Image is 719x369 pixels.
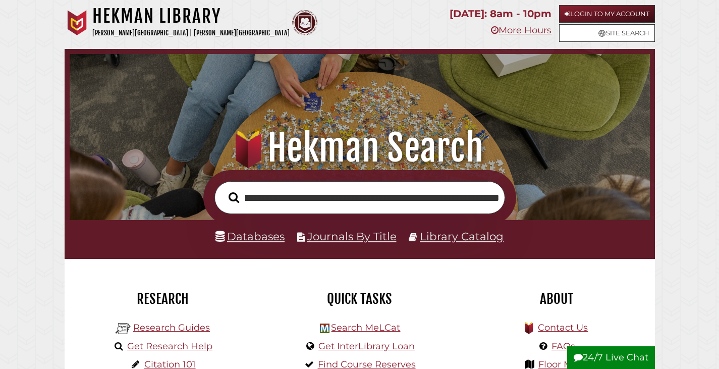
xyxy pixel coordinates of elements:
a: More Hours [491,25,551,36]
h2: Quick Tasks [269,290,451,307]
h1: Hekman Library [92,5,290,27]
img: Calvin Theological Seminary [292,10,317,35]
a: Journals By Title [307,230,397,243]
a: Search MeLCat [331,322,400,333]
img: Calvin University [65,10,90,35]
p: [PERSON_NAME][GEOGRAPHIC_DATA] | [PERSON_NAME][GEOGRAPHIC_DATA] [92,27,290,39]
a: Get InterLibrary Loan [318,341,415,352]
p: [DATE]: 8am - 10pm [450,5,551,23]
a: Site Search [559,24,655,42]
a: Library Catalog [420,230,504,243]
i: Search [229,192,239,203]
h2: About [466,290,647,307]
h2: Research [72,290,254,307]
a: FAQs [551,341,575,352]
a: Databases [215,230,285,243]
h1: Hekman Search [80,126,639,170]
a: Research Guides [133,322,210,333]
a: Login to My Account [559,5,655,23]
img: Hekman Library Logo [320,324,329,333]
button: Search [224,189,244,206]
a: Contact Us [538,322,588,333]
img: Hekman Library Logo [116,321,131,336]
a: Get Research Help [127,341,212,352]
